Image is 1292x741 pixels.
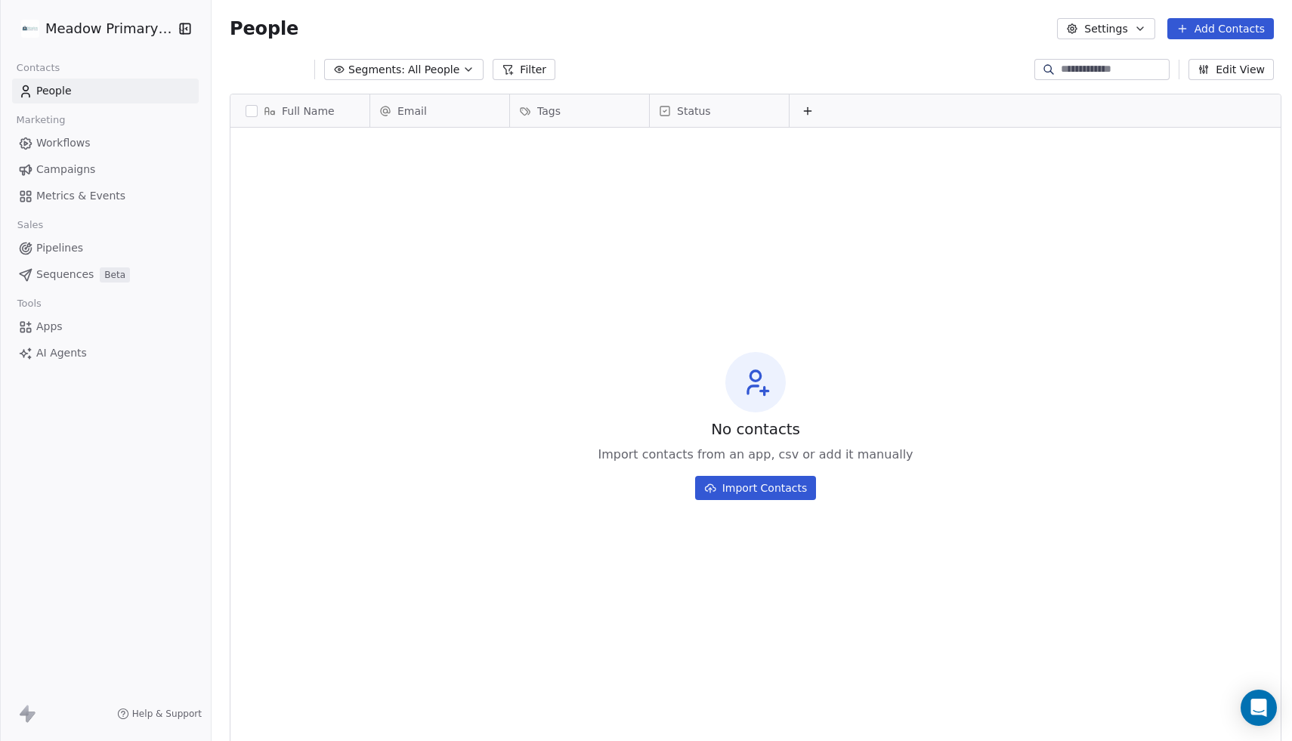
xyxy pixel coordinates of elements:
a: Metrics & Events [12,184,199,208]
a: AI Agents [12,341,199,366]
a: Campaigns [12,157,199,182]
button: Add Contacts [1167,18,1274,39]
span: Meadow Primary Care [45,19,173,39]
a: Apps [12,314,199,339]
span: Campaigns [36,162,95,178]
div: Open Intercom Messenger [1241,690,1277,726]
div: Email [370,94,509,127]
span: No contacts [711,418,800,440]
a: Workflows [12,131,199,156]
span: Sequences [36,267,94,283]
button: Edit View [1188,59,1274,80]
span: Full Name [282,103,335,119]
button: Filter [493,59,555,80]
button: Meadow Primary Care [18,16,167,42]
a: Help & Support [117,708,202,720]
span: All People [408,62,459,78]
span: Contacts [10,57,66,79]
span: Help & Support [132,708,202,720]
span: Beta [100,267,130,283]
span: Pipelines [36,240,83,256]
a: SequencesBeta [12,262,199,287]
span: Apps [36,319,63,335]
img: Main%20Logo.png [21,20,39,38]
button: Import Contacts [695,476,817,500]
span: Sales [11,214,50,236]
span: Tools [11,292,48,315]
span: Segments: [348,62,405,78]
span: Workflows [36,135,91,151]
span: Metrics & Events [36,188,125,204]
a: Import Contacts [695,470,817,500]
span: Marketing [10,109,72,131]
span: Email [397,103,427,119]
a: People [12,79,199,103]
div: Full Name [230,94,369,127]
div: grid [370,128,1282,710]
span: People [230,17,298,40]
div: Status [650,94,789,127]
a: Pipelines [12,236,199,261]
div: Tags [510,94,649,127]
button: Settings [1057,18,1154,39]
span: AI Agents [36,345,87,361]
span: Status [677,103,711,119]
div: grid [230,128,370,710]
span: Import contacts from an app, csv or add it manually [598,446,913,464]
span: People [36,83,72,99]
span: Tags [537,103,561,119]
